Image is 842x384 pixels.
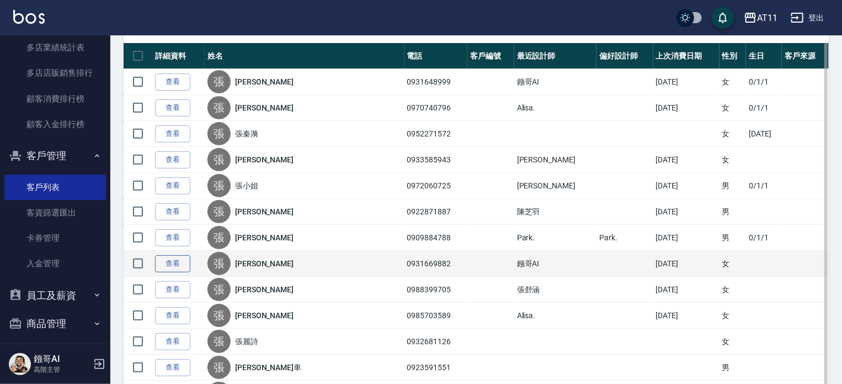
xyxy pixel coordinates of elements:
img: Person [9,353,31,375]
th: 客戶編號 [467,43,514,69]
th: 姓名 [205,43,404,69]
a: 多店業績統計表 [4,35,106,60]
a: 張麗詩 [235,336,258,347]
div: 張 [207,174,231,197]
button: save [712,7,734,29]
td: 0909884788 [404,225,468,251]
td: [PERSON_NAME] [514,147,596,173]
th: 生日 [746,43,782,69]
div: 張 [207,148,231,171]
div: 張 [207,200,231,223]
p: 高階主管 [34,365,90,375]
td: 女 [720,303,747,329]
td: 鏹哥AI [514,69,596,95]
td: 男 [720,173,747,199]
td: [DATE] [746,121,782,147]
div: 張 [207,252,231,275]
div: AT11 [757,11,777,25]
a: 查看 [155,177,190,194]
td: 0/1/1 [746,225,782,251]
td: 0932681126 [404,329,468,355]
a: 顧客入金排行榜 [4,112,106,137]
a: 查看 [155,203,190,220]
td: Park. [596,225,653,251]
a: [PERSON_NAME] [235,76,294,87]
td: 女 [720,121,747,147]
a: 入金管理 [4,251,106,276]
button: 員工及薪資 [4,281,106,310]
td: 男 [720,225,747,251]
td: 張舒涵 [514,277,596,303]
td: 0988399705 [404,277,468,303]
a: [PERSON_NAME] [235,206,294,217]
a: 查看 [155,359,190,376]
td: 0952271572 [404,121,468,147]
a: 查看 [155,73,190,91]
td: [DATE] [653,277,720,303]
img: Logo [13,10,45,24]
td: [PERSON_NAME] [514,173,596,199]
td: 0/1/1 [746,69,782,95]
td: 0922871887 [404,199,468,225]
td: [DATE] [653,303,720,329]
a: [PERSON_NAME] [235,310,294,321]
div: 張 [207,330,231,353]
td: 男 [720,199,747,225]
th: 詳細資料 [152,43,205,69]
td: 0972060725 [404,173,468,199]
button: 客戶管理 [4,141,106,170]
td: 0933585943 [404,147,468,173]
td: Park. [514,225,596,251]
div: 張 [207,122,231,145]
th: 上次消費日期 [653,43,720,69]
a: [PERSON_NAME] [235,232,294,243]
a: 客資篩選匯出 [4,200,106,225]
a: 張小姐 [235,180,258,191]
td: 女 [720,147,747,173]
a: 查看 [155,151,190,169]
div: 張 [207,278,231,301]
a: [PERSON_NAME] [235,102,294,113]
td: Alisa. [514,303,596,329]
a: [PERSON_NAME]車 [235,362,301,373]
td: 男 [720,355,747,381]
div: 張 [207,356,231,379]
a: 張秦漪 [235,128,258,139]
th: 電話 [404,43,468,69]
td: 0923591551 [404,355,468,381]
a: 多店店販銷售排行 [4,60,106,86]
td: [DATE] [653,69,720,95]
button: 行銷工具 [4,338,106,367]
h5: 鏹哥AI [34,354,90,365]
a: 查看 [155,255,190,272]
div: 張 [207,226,231,249]
a: 客戶列表 [4,175,106,200]
td: 0985703589 [404,303,468,329]
div: 張 [207,70,231,93]
div: 張 [207,304,231,327]
td: 女 [720,277,747,303]
th: 最近設計師 [514,43,596,69]
td: [DATE] [653,147,720,173]
td: 女 [720,251,747,277]
a: [PERSON_NAME] [235,154,294,165]
button: 登出 [786,8,829,28]
a: 查看 [155,229,190,246]
a: 卡券管理 [4,225,106,251]
a: 顧客消費排行榜 [4,86,106,112]
a: 查看 [155,125,190,143]
td: [DATE] [653,173,720,199]
th: 性別 [720,43,747,69]
button: 商品管理 [4,309,106,338]
td: 女 [720,69,747,95]
td: 陳芝羽 [514,199,596,225]
td: [DATE] [653,95,720,121]
a: 查看 [155,281,190,298]
td: [DATE] [653,199,720,225]
th: 客戶來源 [782,43,829,69]
td: 鏹哥AI [514,251,596,277]
a: [PERSON_NAME] [235,284,294,295]
a: 查看 [155,99,190,117]
button: AT11 [739,7,782,29]
td: Alisa. [514,95,596,121]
